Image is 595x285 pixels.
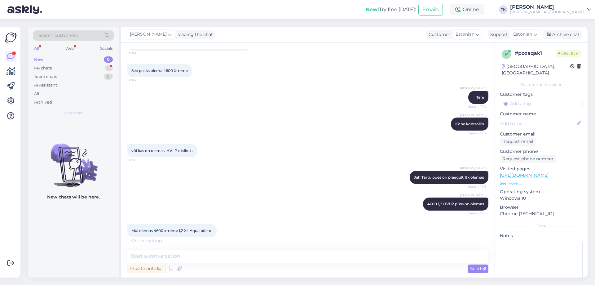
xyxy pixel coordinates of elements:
[34,99,52,105] div: Archived
[499,5,508,14] div: TK
[460,86,487,91] span: [PERSON_NAME]
[414,175,484,180] span: Jah Tartu poes on praegult 1tk olemas
[104,73,113,80] div: 0
[34,56,44,63] div: New
[500,180,583,186] p: See more ...
[426,31,450,38] div: Customer
[99,44,114,52] div: Socials
[505,52,508,56] span: p
[500,195,583,202] p: Windows 10
[510,5,591,15] a: [PERSON_NAME][PERSON_NAME] AS / [DOMAIN_NAME]
[64,44,75,52] div: Web
[500,172,549,178] a: [URL][DOMAIN_NAME]
[131,148,193,153] span: või kas on olemas HVLP otsikut .
[502,63,570,76] div: [GEOGRAPHIC_DATA], [GEOGRAPHIC_DATA]
[500,204,583,211] p: Browser
[500,99,583,108] input: Add a tag
[500,166,583,172] p: Visited pages
[456,31,474,38] span: Estonian
[463,184,487,189] span: Seen ✓ 11:13
[500,91,583,98] p: Customer tags
[427,202,484,206] span: 4600 1,2 HVLP püss on olemas
[366,6,416,13] div: Try free [DATE]:
[34,91,39,97] div: All
[130,31,167,38] span: [PERSON_NAME]
[162,238,163,243] span: .
[500,233,583,239] p: Notes
[476,95,484,100] span: Tere
[460,113,487,117] span: [PERSON_NAME]
[500,155,556,163] div: Request phone number
[366,7,379,12] b: New!
[470,266,486,271] span: Send
[450,4,484,15] div: Online
[5,32,17,43] img: Askly Logo
[127,238,488,244] div: Visitor writing
[463,211,487,216] span: Seen ✓ 11:13
[513,31,532,38] span: Estonian
[38,32,78,39] span: Search customers
[510,10,584,15] div: [PERSON_NAME] AS / [DOMAIN_NAME]
[131,228,212,233] span: Mul olemas 4600 xtreme 1,2 XL Aqua püstol
[500,131,583,137] p: Customer email
[34,73,57,80] div: Team chats
[105,65,113,71] div: 1
[129,78,152,82] span: 11:04
[34,65,52,71] div: My chats
[500,137,536,146] div: Request email
[500,111,583,117] p: Customer name
[129,158,152,162] span: 11:13
[455,122,484,126] span: Kohe kontrollin
[64,110,83,116] span: New chats
[500,148,583,155] p: Customer phone
[104,56,113,63] div: 0
[131,68,188,73] span: See peaks olema 4600 Xtreme
[418,4,443,16] button: Emails
[460,193,487,197] span: [PERSON_NAME]
[129,51,152,56] span: 11:04
[28,132,119,188] img: No chats
[33,44,40,52] div: All
[515,50,556,57] div: # pozaqak1
[500,223,583,229] div: Extra
[556,50,581,57] span: Online
[463,131,487,136] span: Seen ✓ 11:12
[500,120,575,127] input: Add name
[34,82,57,88] div: AI Assistant
[488,31,508,38] div: Support
[510,5,584,10] div: [PERSON_NAME]
[175,31,213,38] div: leading the chat
[47,194,100,200] p: New chats will be here.
[543,30,582,39] div: Archive chat
[463,104,487,109] span: Seen ✓ 11:12
[127,265,164,273] div: Private note
[460,166,487,171] span: [PERSON_NAME]
[500,189,583,195] p: Operating system
[500,82,583,87] div: Customer information
[500,211,583,217] p: Chrome [TECHNICAL_ID]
